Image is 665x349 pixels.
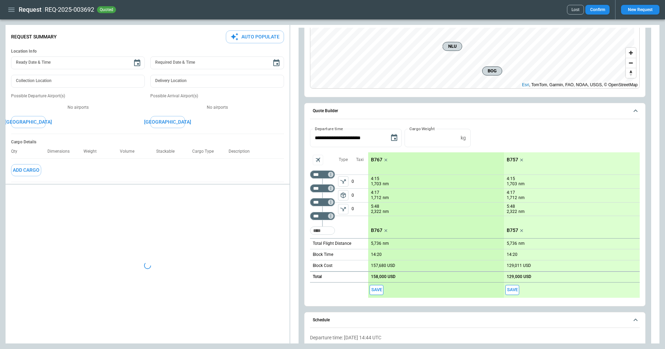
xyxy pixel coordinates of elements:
button: Choose date, selected date is Sep 5, 2025 [387,131,401,145]
button: Confirm [585,5,610,15]
p: 129,011 USD [507,263,531,268]
p: nm [383,241,389,247]
label: Cargo Weight [409,126,435,132]
button: Choose date [130,56,144,70]
p: Block Time [313,252,333,258]
p: nm [518,209,525,215]
div: Quote Builder [310,129,640,298]
p: Type [339,157,348,163]
p: nm [383,181,389,187]
button: left aligned [338,176,348,187]
button: Auto Populate [226,30,284,43]
div: Too short [310,170,335,179]
p: 0 [352,203,368,216]
p: 4:17 [507,190,515,195]
div: scrollable content [368,152,640,298]
p: Departure time: [DATE] 14:44 UTC [310,335,640,341]
button: New Request [621,5,659,15]
p: 0 [352,189,368,202]
p: 0 [352,175,368,188]
p: B757 [507,157,518,163]
p: Total Flight Distance [313,241,351,247]
p: 4:17 [371,190,379,195]
p: 1,703 [507,181,517,187]
p: nm [518,181,525,187]
p: Description [229,149,255,154]
button: [GEOGRAPHIC_DATA] [150,116,185,128]
button: Zoom in [626,48,636,58]
p: 5,736 [371,241,381,246]
p: No airports [11,105,145,110]
p: 5:48 [507,204,515,209]
span: Type of sector [338,190,348,200]
button: left aligned [338,190,348,200]
span: Aircraft selection [313,155,323,165]
p: Block Cost [313,263,332,269]
button: Lost [567,5,584,15]
h6: Quote Builder [313,109,338,113]
p: B767 [371,157,382,163]
h6: Total [313,275,322,279]
p: 1,712 [371,195,381,201]
div: , TomTom, Garmin, FAO, NOAA, USGS, © OpenStreetMap [522,81,638,88]
div: Too short [310,184,335,193]
p: Stackable [156,149,180,154]
p: Taxi [356,157,364,163]
p: 4:15 [371,176,379,181]
span: Type of sector [338,176,348,187]
p: 158,000 USD [371,274,396,279]
p: 4:15 [507,176,515,181]
button: Add Cargo [11,164,41,176]
p: nm [518,195,525,201]
p: 5,736 [507,241,517,246]
p: No airports [150,105,284,110]
p: Possible Departure Airport(s) [11,93,145,99]
p: 2,322 [507,209,517,215]
a: Esri [522,82,529,87]
p: 14:20 [371,252,382,257]
p: Dimensions [47,149,75,154]
p: kg [461,135,466,141]
p: 1,712 [507,195,517,201]
button: left aligned [338,204,348,214]
p: 157,680 USD [371,263,395,268]
p: Volume [120,149,140,154]
span: Save this aircraft quote and copy details to clipboard [505,285,519,295]
p: 1,703 [371,181,381,187]
p: B757 [507,227,518,233]
span: NLU [446,43,459,50]
p: Request Summary [11,34,57,40]
button: Choose date [269,56,283,70]
p: nm [518,241,525,247]
div: Too short [310,226,335,235]
span: BOG [485,68,499,74]
span: Save this aircraft quote and copy details to clipboard [370,285,383,295]
h6: Schedule [313,318,330,322]
button: Schedule [310,312,640,328]
p: 2,322 [371,209,381,215]
h1: Request [19,6,42,14]
p: 5:48 [371,204,379,209]
p: Cargo Type [192,149,219,154]
button: Save [370,285,383,295]
button: Save [505,285,519,295]
h6: Location Info [11,49,284,54]
button: Quote Builder [310,103,640,119]
p: nm [383,209,389,215]
button: [GEOGRAPHIC_DATA] [11,116,46,128]
p: 14:20 [507,252,517,257]
p: Weight [83,149,102,154]
button: Zoom out [626,58,636,68]
span: Type of sector [338,204,348,214]
h2: REQ-2025-003692 [45,6,94,14]
div: Too short [310,212,335,220]
p: nm [383,195,389,201]
p: B767 [371,227,382,233]
p: Qty [11,149,23,154]
label: Departure time [315,126,343,132]
h6: Cargo Details [11,140,284,145]
div: Too short [310,198,335,206]
span: package_2 [340,192,347,199]
button: Reset bearing to north [626,68,636,78]
span: quoted [98,7,115,12]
